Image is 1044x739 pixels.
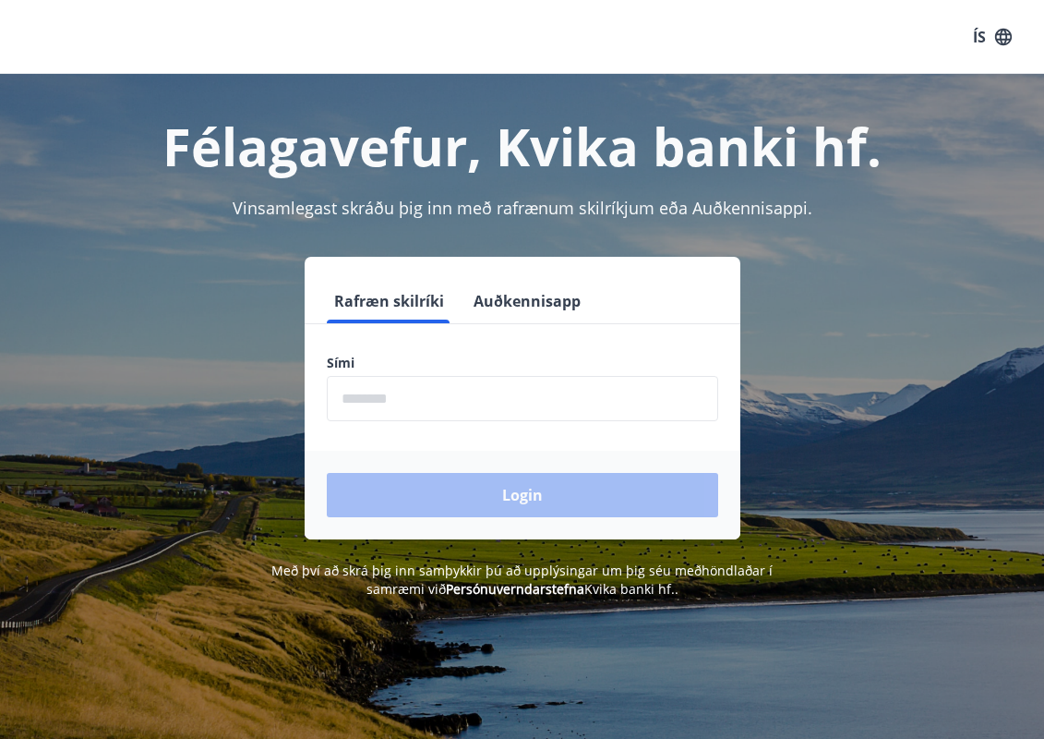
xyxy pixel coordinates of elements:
[233,197,812,219] span: Vinsamlegast skráðu þig inn með rafrænum skilríkjum eða Auðkennisappi.
[327,279,451,323] button: Rafræn skilríki
[271,562,773,598] span: Með því að skrá þig inn samþykkir þú að upplýsingar um þig séu meðhöndlaðar í samræmi við Kvika b...
[327,354,718,372] label: Sími
[963,20,1022,54] button: ÍS
[466,279,588,323] button: Auðkennisapp
[446,580,584,598] a: Persónuverndarstefna
[22,111,1022,181] h1: Félagavefur, Kvika banki hf.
